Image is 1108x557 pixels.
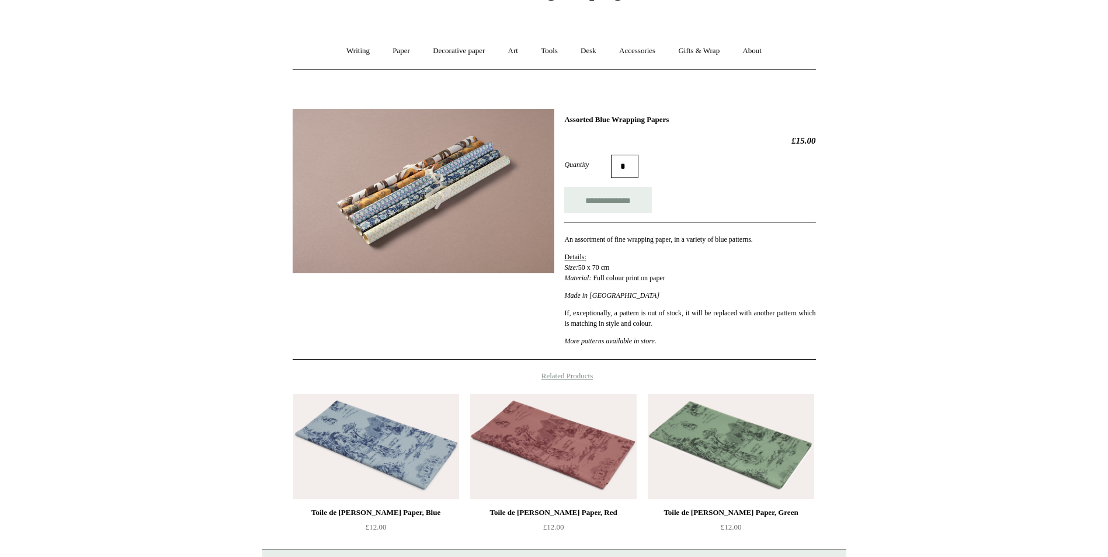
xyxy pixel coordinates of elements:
em: Size: [564,263,578,271]
img: Toile de Jouy Tissue Paper, Blue [293,394,459,499]
p: An assortment of fine wrapping paper, in a variety of blue patterns. [564,234,815,245]
a: Toile de Jouy Tissue Paper, Green Toile de Jouy Tissue Paper, Green [648,394,814,499]
span: £12.00 [721,523,742,531]
p: 50 x 70 cm Full colour print on paper [564,252,815,283]
h2: £15.00 [564,135,815,146]
a: Toile de [PERSON_NAME] Paper, Blue £12.00 [293,506,459,553]
a: Tools [530,36,568,67]
a: Desk [570,36,607,67]
a: Toile de [PERSON_NAME] Paper, Green £12.00 [648,506,814,553]
img: Toile de Jouy Tissue Paper, Red [470,394,636,499]
a: Toile de [PERSON_NAME] Paper, Red £12.00 [470,506,636,553]
span: £12.00 [366,523,387,531]
label: Quantity [564,159,611,170]
a: Gifts & Wrap [668,36,730,67]
div: Toile de [PERSON_NAME] Paper, Green [651,506,811,520]
span: Details: [564,253,586,261]
h4: Related Products [262,371,846,381]
img: Assorted Blue Wrapping Papers [293,109,554,273]
div: Toile de [PERSON_NAME] Paper, Blue [296,506,456,520]
em: Made in [GEOGRAPHIC_DATA] [564,291,659,300]
a: Toile de Jouy Tissue Paper, Blue Toile de Jouy Tissue Paper, Blue [293,394,459,499]
h1: Assorted Blue Wrapping Papers [564,115,815,124]
div: Toile de [PERSON_NAME] Paper, Red [473,506,633,520]
em: Material: [564,274,591,282]
a: Writing [336,36,380,67]
a: Decorative paper [422,36,495,67]
a: About [732,36,772,67]
a: Accessories [609,36,666,67]
img: Toile de Jouy Tissue Paper, Green [648,394,814,499]
em: More patterns available in store. [564,337,656,345]
span: £12.00 [543,523,564,531]
a: Paper [382,36,421,67]
a: Art [498,36,529,67]
p: If, exceptionally, a pattern is out of stock, it will be replaced with another pattern which is m... [564,308,815,329]
a: Toile de Jouy Tissue Paper, Red Toile de Jouy Tissue Paper, Red [470,394,636,499]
